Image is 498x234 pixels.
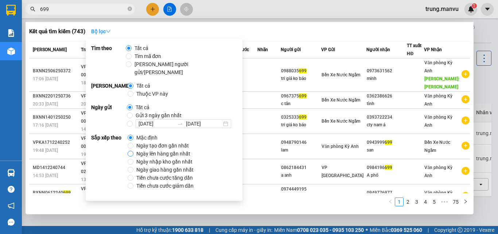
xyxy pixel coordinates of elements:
a: 5 [430,198,438,206]
span: Tìm mã đơn [132,52,164,60]
li: 5 [430,197,439,206]
div: c tân [281,100,321,108]
span: Bến Xe Nước Ngầm [322,119,360,124]
li: Next 5 Pages [439,197,450,206]
div: san [367,146,407,154]
span: Ngày giao hàng gần nhất [133,166,197,174]
strong: Tìm theo [91,44,126,76]
div: a [PERSON_NAME] tri giá ko báo [281,193,321,208]
span: plus-circle [462,142,470,150]
div: 0984196 [367,164,407,172]
span: 20:52 [DATE] [81,101,106,107]
span: Văn phòng Kỳ Anh [424,165,452,178]
div: BXNN0612240 [33,189,79,197]
span: [PERSON_NAME] người gửi/[PERSON_NAME] [132,60,234,76]
span: question-circle [8,186,15,193]
div: 0948790146 [281,139,321,146]
div: lam [281,146,321,154]
div: 0973631562 [367,67,407,75]
span: [PERSON_NAME]: [PERSON_NAME] [424,76,459,89]
span: Bến Xe Nước Ngầm [322,72,360,77]
input: Ngày kết thúc [186,120,222,128]
div: BXNN2201250736 [33,92,79,100]
span: Trạng thái [81,47,101,52]
span: Tiền chưa cước tăng dần [133,174,196,182]
span: 699 [299,93,307,99]
span: 18:16 [DATE] [81,80,106,85]
span: Ngày lên hàng gần nhất [133,150,193,158]
div: 0862184431 [281,164,321,172]
span: close-circle [128,6,132,13]
span: Tất cả [132,44,151,52]
li: 3 [412,197,421,206]
strong: Ngày gửi [91,103,127,128]
span: Văn phòng Kỳ Anh [424,115,452,128]
span: 14:26 [DATE] [81,127,106,132]
div: 0325333 [281,114,321,121]
div: VPKA1712240252 [33,139,79,146]
span: plus-circle [462,95,470,103]
li: 75 [450,197,461,206]
button: Bộ lọcdown [85,26,117,37]
div: 0393722234 [367,114,407,121]
span: 699 [299,68,307,73]
div: a anh [281,172,321,179]
span: VP Nhận 38H-029.22 [81,161,110,174]
span: plus-circle [462,116,470,124]
div: 0967375 [281,92,321,100]
span: 20:33 [DATE] [33,101,58,107]
span: right [463,199,468,204]
div: 0974449195 [281,185,321,193]
div: 0988035 [281,67,321,75]
span: Tiền chưa cước giảm dần [133,182,197,190]
a: 4 [421,198,429,206]
span: Văn phòng Kỳ Anh [424,190,452,203]
span: VP Nhận 38F-005.80 [81,186,109,199]
a: 75 [451,198,461,206]
span: Văn phòng Kỳ Anh [322,144,359,149]
span: 699 [385,165,392,170]
span: VP Nhận 38F-005.67 [81,111,109,124]
span: 17:16 [DATE] [33,123,58,128]
span: Thuộc VP này [133,90,171,98]
span: Văn phòng Kỳ Anh [424,60,452,73]
span: Gửi 3 ngày gần nhất [133,111,184,119]
span: VP Nhận [81,93,99,99]
span: Nhãn [257,47,268,52]
div: tình [367,100,407,108]
div: minh [367,75,407,83]
div: 0943999 [367,139,407,146]
strong: Bộ lọc [91,28,111,34]
span: close-circle [128,7,132,11]
button: right [461,197,470,206]
span: 17:06 [DATE] [33,76,58,81]
span: VP Nhận 38F-005.73 [81,136,109,149]
div: 0362386626 [367,92,407,100]
span: 19:48 [DATE] [33,148,58,153]
span: plus-circle [462,192,470,200]
span: down [106,29,111,34]
span: TT xuất HĐ [407,43,421,56]
span: left [388,199,393,204]
span: swap-right [177,121,183,127]
span: notification [8,202,15,209]
img: warehouse-icon [7,47,15,55]
span: to [177,121,183,127]
span: 19:00 [DATE] [81,152,106,157]
li: 2 [404,197,412,206]
li: Previous Page [386,197,395,206]
span: Ngày nhập kho gần nhất [133,158,195,166]
img: solution-icon [7,29,15,37]
span: 699 [63,190,71,195]
input: Ngày bắt đầu [139,120,174,128]
strong: [PERSON_NAME] [91,82,128,98]
li: Next Page [461,197,470,206]
div: tri giá ko báo [281,121,321,129]
span: message [8,219,15,226]
span: 14:53 [DATE] [33,173,58,178]
span: Mặc định [133,134,160,142]
span: VP Gửi [321,47,335,52]
a: 3 [413,198,421,206]
div: 0949776977 [367,189,407,197]
h3: Kết quả tìm kiếm ( 743 ) [29,28,85,35]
